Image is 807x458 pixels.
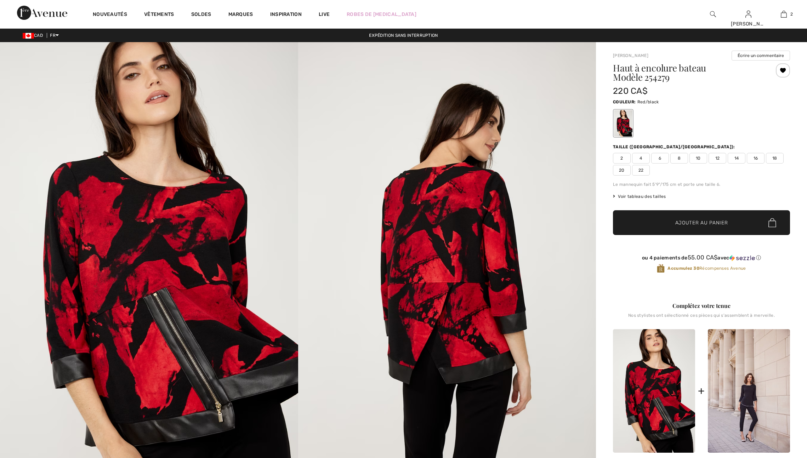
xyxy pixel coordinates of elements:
[347,11,416,18] a: Robes de [MEDICAL_DATA]
[689,153,707,164] span: 10
[613,86,648,96] span: 220 CA$
[613,313,790,324] div: Nos stylistes ont sélectionné ces pièces qui s'assemblent à merveille.
[228,11,253,19] a: Marques
[766,153,784,164] span: 18
[729,255,755,261] img: Sezzle
[613,63,761,82] h1: Haut à encolure bateau Modèle 254279
[270,11,302,19] span: Inspiration
[191,11,211,19] a: Soldes
[698,383,705,399] div: +
[613,329,695,453] img: Haut à encolure bateau modèle 254279
[670,153,688,164] span: 8
[23,33,34,39] img: Canadian Dollar
[709,153,726,164] span: 12
[613,302,790,310] div: Complétez votre tenue
[613,165,631,176] span: 20
[613,144,737,150] div: Taille ([GEOGRAPHIC_DATA]/[GEOGRAPHIC_DATA]):
[728,153,745,164] span: 14
[667,265,746,271] span: Récompenses Avenue
[17,6,67,20] img: 1ère Avenue
[688,254,718,261] span: 55.00 CA$
[613,210,790,235] button: Ajouter au panier
[632,165,650,176] span: 22
[93,11,127,19] a: Nouveautés
[732,51,790,61] button: Écrire un commentaire
[613,99,636,104] span: Couleur:
[319,11,330,18] a: Live
[613,254,790,261] div: ou 4 paiements de avec
[731,20,766,28] div: [PERSON_NAME]
[614,110,632,137] div: Red/black
[745,11,751,17] a: Se connecter
[144,11,174,19] a: Vêtements
[651,153,669,164] span: 6
[667,266,699,271] strong: Accumulez 30
[768,218,776,227] img: Bag.svg
[781,10,787,18] img: Mon panier
[613,254,790,264] div: ou 4 paiements de55.00 CA$avecSezzle Cliquez pour en savoir plus sur Sezzle
[613,53,648,58] a: [PERSON_NAME]
[613,181,790,188] div: Le mannequin fait 5'9"/175 cm et porte une taille 6.
[745,10,751,18] img: Mes infos
[657,264,665,273] img: Récompenses Avenue
[50,33,59,38] span: FR
[766,10,801,18] a: 2
[637,99,659,104] span: Red/black
[675,219,728,227] span: Ajouter au panier
[613,153,631,164] span: 2
[790,11,793,17] span: 2
[632,153,650,164] span: 4
[747,153,765,164] span: 16
[710,10,716,18] img: recherche
[708,329,790,453] img: Pantalon Formels Taille Haute modèle 209027
[23,33,46,38] span: CAD
[613,193,666,200] span: Voir tableau des tailles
